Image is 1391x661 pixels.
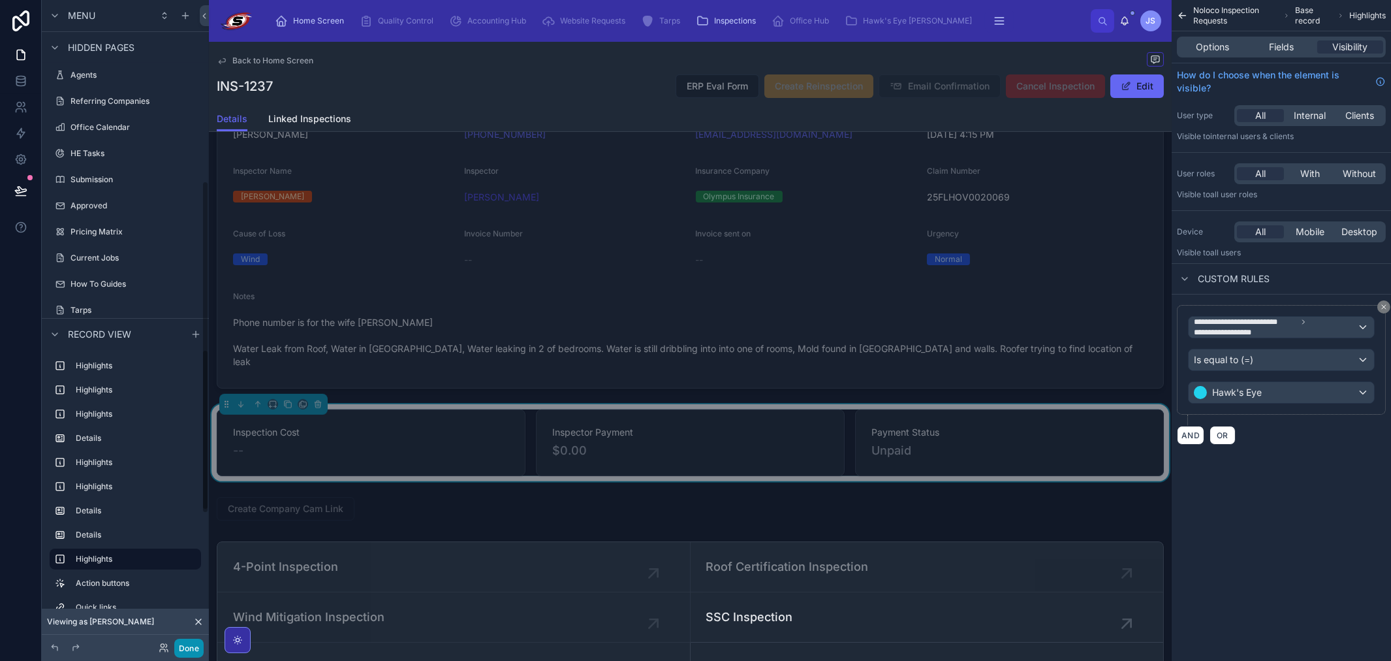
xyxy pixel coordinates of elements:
label: Action buttons [76,578,196,588]
span: Record view [68,328,131,341]
label: Highlights [76,361,196,371]
span: Inspector Payment [552,426,828,439]
p: Visible to [1177,189,1386,200]
span: Noloco Inspection Requests [1193,5,1277,26]
label: Highlights [76,554,191,564]
button: Hawk's Eye [1188,381,1375,404]
span: Highlights [1349,10,1386,21]
label: Highlights [76,457,196,468]
a: Quality Control [356,9,443,33]
span: OR [1214,430,1231,440]
span: All user roles [1210,189,1257,199]
label: Office Calendar [70,122,198,133]
span: Clients [1345,109,1374,122]
label: Details [76,506,196,516]
button: Is equal to (=) [1188,349,1375,371]
label: Referring Companies [70,96,198,106]
label: How To Guides [70,279,198,289]
span: All [1255,109,1266,122]
h1: INS-1237 [217,77,273,95]
span: $0.00 [552,442,828,460]
a: Approved [50,195,201,216]
a: Referring Companies [50,91,201,112]
label: Quick links [76,602,196,613]
label: Current Jobs [70,253,198,263]
a: Details [217,107,247,132]
label: Submission [70,174,198,185]
a: Tarps [637,9,689,33]
span: Payment Status [871,426,1148,439]
button: Edit [1110,74,1164,98]
span: Office Hub [790,16,829,26]
span: all users [1210,248,1241,257]
span: Fields [1269,40,1294,54]
span: Without [1343,167,1377,180]
button: AND [1177,426,1204,445]
span: Unpaid [871,442,1148,460]
a: Office Hub [768,9,838,33]
span: Internal users & clients [1210,131,1294,141]
span: All [1255,167,1266,180]
label: Agents [70,70,198,80]
a: Hawk's Eye [PERSON_NAME] [841,9,981,33]
a: HE Tasks [50,143,201,164]
span: Hawk's Eye [PERSON_NAME] [863,16,972,26]
img: App logo [219,10,254,31]
label: Details [76,530,196,540]
label: Details [76,433,196,443]
a: How To Guides [50,274,201,295]
span: Mobile [1296,225,1324,238]
a: Inspections [692,9,765,33]
span: Visibility [1332,40,1368,54]
label: Device [1177,227,1229,237]
span: Linked Inspections [268,112,351,125]
a: Submission [50,169,201,190]
p: Visible to [1177,131,1386,142]
label: Highlights [76,385,196,395]
label: Approved [70,201,198,211]
a: Accounting Hub [445,9,535,33]
label: User type [1177,110,1229,121]
a: Current Jobs [50,248,201,268]
label: Pricing Matrix [70,227,198,237]
span: Options [1196,40,1229,54]
a: Tarps [50,300,201,321]
span: Hawk's Eye [1212,386,1262,399]
span: Website Requests [560,16,625,26]
a: Pricing Matrix [50,221,201,242]
span: Inspections [714,16,756,26]
span: Accounting Hub [467,16,526,26]
div: scrollable content [42,349,209,614]
span: -- [233,442,243,460]
span: JS [1146,16,1156,26]
span: With [1300,167,1320,180]
a: Office Calendar [50,117,201,138]
span: Inspection Cost [233,426,509,439]
span: Is equal to (=) [1194,353,1253,366]
label: User roles [1177,169,1229,179]
a: Back to Home Screen [217,56,313,66]
span: Custom rules [1198,272,1270,285]
span: Desktop [1342,225,1378,238]
label: HE Tasks [70,148,198,159]
span: Details [217,112,247,125]
label: Highlights [76,409,196,419]
a: How do I choose when the element is visible? [1177,69,1386,95]
a: Linked Inspections [268,107,351,133]
button: OR [1210,426,1236,445]
span: Back to Home Screen [232,56,313,66]
span: Internal [1294,109,1326,122]
span: Base record [1295,5,1332,26]
a: Agents [50,65,201,86]
span: Home Screen [293,16,344,26]
span: All [1255,225,1266,238]
div: scrollable content [264,7,1091,35]
label: Highlights [76,481,196,492]
a: Website Requests [538,9,634,33]
a: Home Screen [271,9,353,33]
span: Viewing as [PERSON_NAME] [47,617,154,627]
span: Tarps [659,16,680,26]
span: Hidden pages [68,41,134,54]
span: How do I choose when the element is visible? [1177,69,1370,95]
button: Done [174,639,204,658]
